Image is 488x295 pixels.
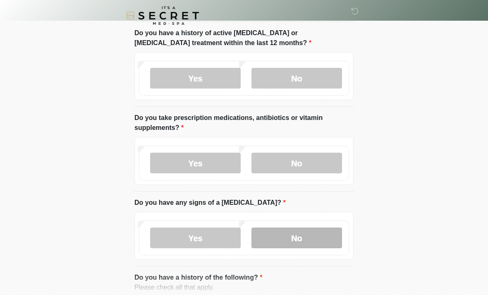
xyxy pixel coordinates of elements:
[150,228,241,248] label: Yes
[134,198,286,208] label: Do you have any signs of a [MEDICAL_DATA]?
[134,28,354,48] label: Do you have a history of active [MEDICAL_DATA] or [MEDICAL_DATA] treatment within the last 12 mon...
[126,6,199,25] img: It's A Secret Med Spa Logo
[251,153,342,173] label: No
[251,228,342,248] label: No
[150,153,241,173] label: Yes
[150,68,241,89] label: Yes
[134,283,354,293] div: Please check all that apply.
[134,113,354,133] label: Do you take prescription medications, antibiotics or vitamin supplements?
[251,68,342,89] label: No
[134,273,262,283] label: Do you have a history of the following?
